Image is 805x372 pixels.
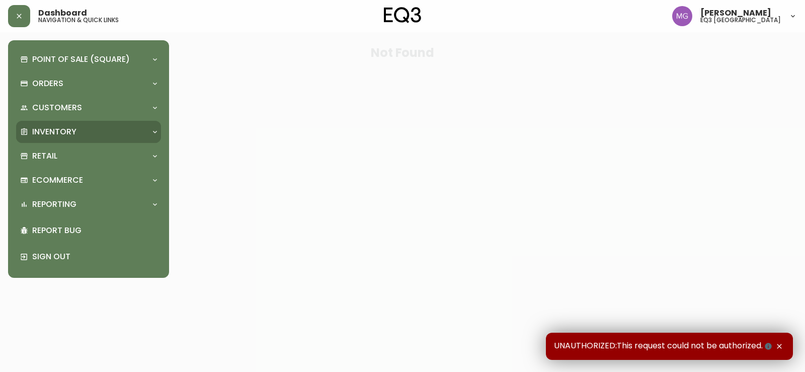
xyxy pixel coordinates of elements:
div: Ecommerce [16,169,161,191]
p: Ecommerce [32,175,83,186]
p: Customers [32,102,82,113]
div: Report Bug [16,217,161,244]
p: Sign Out [32,251,157,262]
p: Orders [32,78,63,89]
h5: eq3 [GEOGRAPHIC_DATA] [700,17,781,23]
div: Retail [16,145,161,167]
p: Inventory [32,126,76,137]
p: Point of Sale (Square) [32,54,130,65]
h5: navigation & quick links [38,17,119,23]
p: Report Bug [32,225,157,236]
p: Retail [32,151,57,162]
span: [PERSON_NAME] [700,9,771,17]
div: Point of Sale (Square) [16,48,161,70]
div: Reporting [16,193,161,215]
div: Sign Out [16,244,161,270]
span: Dashboard [38,9,87,17]
p: Reporting [32,199,76,210]
img: logo [384,7,421,23]
div: Customers [16,97,161,119]
div: Orders [16,72,161,95]
div: Inventory [16,121,161,143]
img: de8837be2a95cd31bb7c9ae23fe16153 [672,6,692,26]
span: UNAUTHORIZED:This request could not be authorized. [554,341,774,352]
